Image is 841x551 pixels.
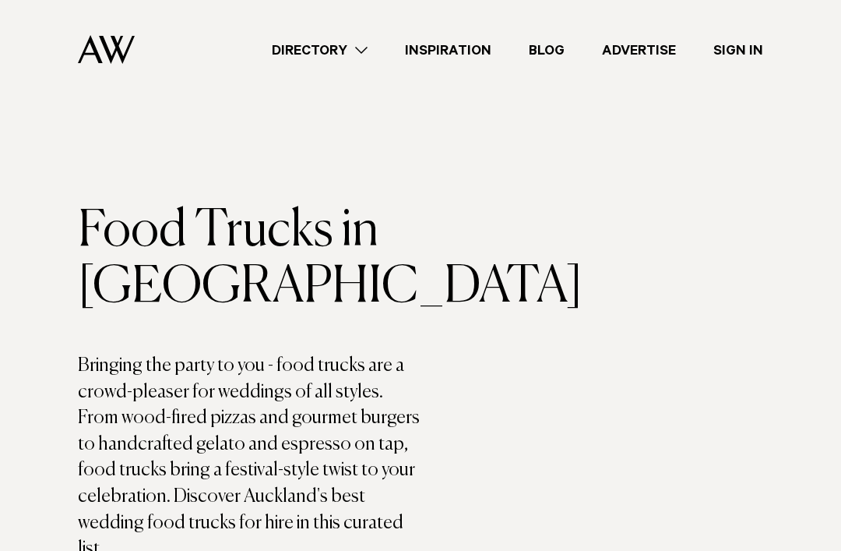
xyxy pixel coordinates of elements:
[510,40,583,61] a: Blog
[386,40,510,61] a: Inspiration
[78,35,135,64] img: Auckland Weddings Logo
[695,40,782,61] a: Sign In
[583,40,695,61] a: Advertise
[78,203,420,316] h1: Food Trucks in [GEOGRAPHIC_DATA]
[253,40,386,61] a: Directory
